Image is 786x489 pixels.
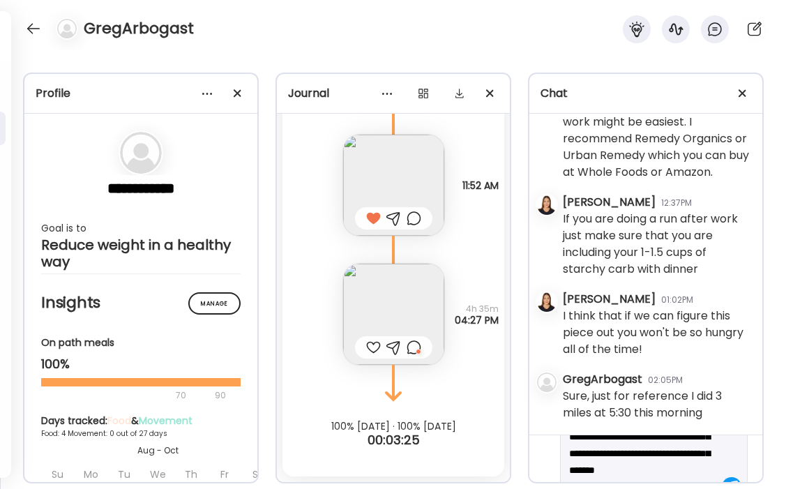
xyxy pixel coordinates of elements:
[213,387,227,404] div: 90
[120,132,162,174] img: bg-avatar-default.svg
[41,292,241,313] h2: Insights
[41,444,274,457] div: Aug - Oct
[343,135,444,236] img: images%2FrPs5FQsY32Ov4Ux8BsuEeNS98Wg1%2F22l36MrJiLtZcEJ0cdeT%2F3Ls3qtiSwGa4MhhlXYbw_240
[661,294,693,306] div: 01:02PM
[84,17,194,40] h4: GregArbogast
[188,292,241,315] div: Manage
[563,371,642,388] div: GregArbogast
[277,432,510,449] div: 00:03:25
[36,85,246,102] div: Profile
[563,291,656,308] div: [PERSON_NAME]
[277,421,510,432] div: 100% [DATE] · 100% [DATE]
[563,194,656,211] div: [PERSON_NAME]
[41,336,241,350] div: On path meals
[142,462,173,486] div: We
[537,292,557,312] img: avatars%2FQdTC4Ww4BLWxZchG7MOpRAAuEek1
[41,356,241,373] div: 100%
[462,180,499,191] span: 11:52 AM
[541,85,751,102] div: Chat
[107,414,131,428] span: Food
[288,85,499,102] div: Journal
[41,387,211,404] div: 70
[42,462,73,486] div: Su
[41,220,241,236] div: Goal is to
[343,264,444,365] img: images%2FrPs5FQsY32Ov4Ux8BsuEeNS98Wg1%2FgXA18MqhSCeqQl1aNhgO%2FWckTbP64t6Tz2UQvDHEy_240
[176,462,206,486] div: Th
[57,19,77,38] img: bg-avatar-default.svg
[537,373,557,392] img: bg-avatar-default.svg
[41,236,241,270] div: Reduce weight in a healthy way
[243,462,273,486] div: Sa
[109,462,139,486] div: Tu
[75,462,106,486] div: Mo
[648,374,683,386] div: 02:05PM
[209,462,240,486] div: Fr
[139,414,192,428] span: Movement
[537,195,557,215] img: avatars%2FQdTC4Ww4BLWxZchG7MOpRAAuEek1
[455,315,499,326] span: 04:27 PM
[455,303,499,315] span: 4h 35m
[563,308,751,358] div: I think that if we can figure this piece out you won't be so hungry all of the time!
[563,211,751,278] div: If you are doing a run after work just make sure that you are including your 1-1.5 cups of starch...
[563,388,751,421] div: Sure, just for reference I did 3 miles at 5:30 this morning
[41,428,274,439] div: Food: 4 Movement: 0 out of 27 days
[661,197,692,209] div: 12:37PM
[41,414,274,428] div: Days tracked: &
